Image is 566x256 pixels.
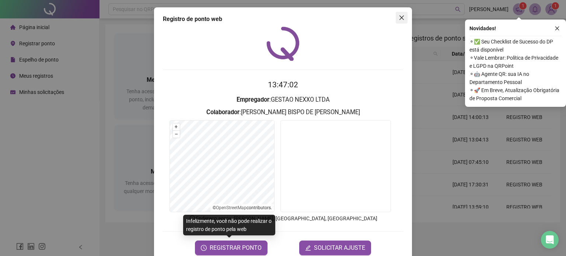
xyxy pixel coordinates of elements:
[555,26,560,31] span: close
[201,245,207,251] span: clock-circle
[210,243,262,252] span: REGISTRAR PONTO
[183,215,275,235] div: Infelizmente, você não pode realizar o registro de ponto pela web
[469,70,562,86] span: ⚬ 🤖 Agente QR: sua IA no Departamento Pessoal
[266,27,300,61] img: QRPoint
[268,80,298,89] time: 13:47:02
[216,205,247,210] a: OpenStreetMap
[396,12,408,24] button: Close
[399,15,405,21] span: close
[299,241,371,255] button: editSOLICITAR AJUSTE
[237,96,269,103] strong: Empregador
[195,241,268,255] button: REGISTRAR PONTO
[541,231,559,249] div: Open Intercom Messenger
[469,38,562,54] span: ⚬ ✅ Seu Checklist de Sucesso do DP está disponível
[173,131,180,138] button: –
[314,243,365,252] span: SOLICITAR AJUSTE
[469,24,496,32] span: Novidades !
[163,214,403,222] p: Endereço aprox. : [PERSON_NAME], [GEOGRAPHIC_DATA], [GEOGRAPHIC_DATA]
[469,54,562,70] span: ⚬ Vale Lembrar: Política de Privacidade e LGPD na QRPoint
[173,123,180,130] button: +
[163,95,403,105] h3: : GESTAO NEXXO LTDA
[469,86,562,102] span: ⚬ 🚀 Em Breve, Atualização Obrigatória de Proposta Comercial
[163,15,403,24] div: Registro de ponto web
[305,245,311,251] span: edit
[213,205,272,210] li: © contributors.
[163,108,403,117] h3: : [PERSON_NAME] BISPO DE [PERSON_NAME]
[206,109,240,116] strong: Colaborador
